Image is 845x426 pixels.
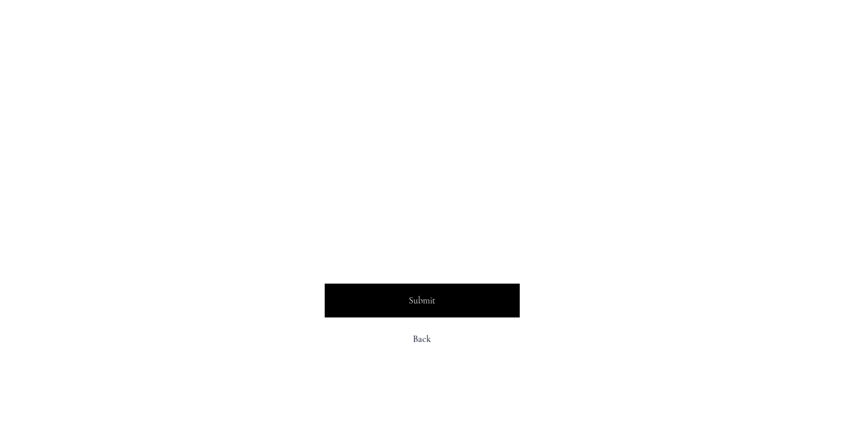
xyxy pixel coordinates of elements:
[413,333,431,345] span: Back
[325,284,520,317] button: Submit
[409,294,435,307] span: Submit
[325,325,520,354] button: Back
[790,371,845,426] iframe: Wix Chat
